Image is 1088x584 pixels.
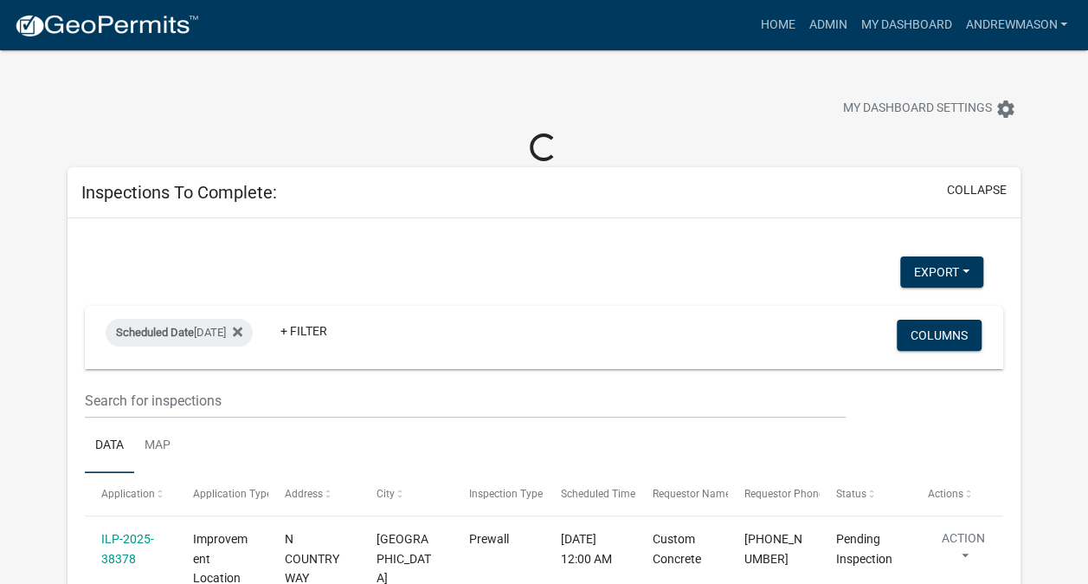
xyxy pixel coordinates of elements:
a: My Dashboard [853,9,958,42]
span: Scheduled Date [116,326,194,339]
span: Requestor Phone [744,488,824,500]
datatable-header-cell: Application Type [177,473,268,515]
datatable-header-cell: Status [820,473,911,515]
datatable-header-cell: Application [85,473,177,515]
span: City [377,488,395,500]
span: Application Type [193,488,272,500]
datatable-header-cell: Inspection Type [452,473,544,515]
span: Inspection Type [468,488,542,500]
button: Export [900,256,983,288]
span: Pending Inspection [836,532,892,566]
span: Scheduled Time [561,488,635,500]
div: [DATE] [106,319,253,347]
input: Search for inspections [85,383,846,419]
a: ILP-2025-38378 [101,532,154,566]
i: settings [995,99,1016,120]
span: Prewall [468,532,508,546]
a: AndrewMason [958,9,1074,42]
span: Custom Concrete [653,532,701,566]
button: Action [928,529,999,573]
span: 08/12/2025, 12:00 AM [561,532,612,566]
h5: Inspections To Complete: [81,182,277,203]
span: My Dashboard Settings [843,99,992,120]
span: Application [101,488,155,500]
span: Actions [928,488,963,500]
datatable-header-cell: Scheduled Time [544,473,635,515]
a: Data [85,419,134,474]
datatable-header-cell: Requestor Name [635,473,727,515]
a: Home [753,9,802,42]
button: My Dashboard Settingssettings [829,92,1030,126]
a: Admin [802,9,853,42]
span: Address [285,488,323,500]
span: Status [836,488,866,500]
datatable-header-cell: Actions [911,473,1003,515]
a: + Filter [267,315,341,347]
datatable-header-cell: Address [268,473,360,515]
span: Requestor Name [653,488,731,500]
span: 317-749-2227 [744,532,802,566]
datatable-header-cell: City [360,473,452,515]
datatable-header-cell: Requestor Phone [728,473,820,515]
button: Columns [897,320,982,351]
button: collapse [947,181,1007,199]
a: Map [134,419,181,474]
